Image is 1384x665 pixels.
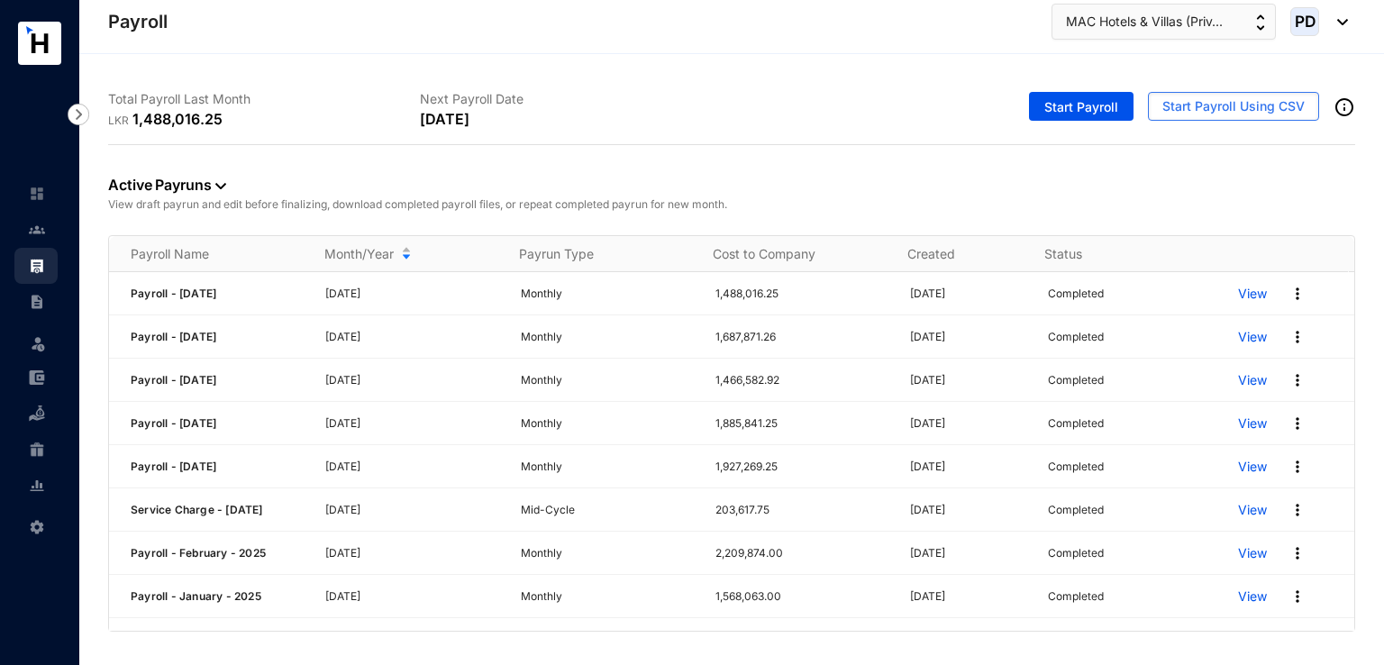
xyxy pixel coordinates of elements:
span: Payroll - [DATE] [131,416,216,430]
span: Payroll - January - 2025 [131,589,261,603]
p: [DATE] [910,458,1026,476]
p: 203,617.75 [715,501,888,519]
p: [DATE] [910,544,1026,562]
img: report-unselected.e6a6b4230fc7da01f883.svg [29,478,45,494]
p: Monthly [521,285,694,303]
th: Status [1023,236,1212,272]
p: Completed [1048,414,1104,433]
li: Payroll [14,248,58,284]
p: Mid-Cycle [521,631,694,649]
p: [DATE] [325,501,498,519]
span: Service Charge - [DATE] [131,503,263,516]
p: 1,488,016.25 [715,285,888,303]
span: MAC Hotels & Villas (Priv... [1066,12,1223,32]
p: [DATE] [325,414,498,433]
p: [DATE] [325,371,498,389]
a: View [1238,414,1267,433]
a: View [1238,631,1267,649]
img: gratuity-unselected.a8c340787eea3cf492d7.svg [29,442,45,458]
p: Completed [1048,588,1104,606]
span: Payroll - [DATE] [131,460,216,473]
p: [DATE] [325,285,498,303]
a: View [1238,328,1267,346]
a: View [1238,458,1267,476]
li: Loan [14,396,58,432]
th: Cost to Company [691,236,885,272]
p: Monthly [521,328,694,346]
p: 2,209,874.00 [715,544,888,562]
img: info-outined.c2a0bb1115a2853c7f4cb4062ec879bc.svg [1334,96,1355,118]
p: Completed [1048,371,1104,389]
p: Completed [1048,631,1104,649]
img: contract-unselected.99e2b2107c0a7dd48938.svg [29,294,45,310]
p: Completed [1048,285,1104,303]
p: 1,927,269.25 [715,458,888,476]
p: View draft payrun and edit before finalizing, download completed payroll files, or repeat complet... [108,196,1355,214]
img: more.27664ee4a8faa814348e188645a3c1fc.svg [1288,458,1307,476]
p: 1,885,841.25 [715,414,888,433]
img: up-down-arrow.74152d26bf9780fbf563ca9c90304185.svg [1256,14,1265,31]
th: Payroll Name [109,236,303,272]
p: LKR [108,112,132,130]
p: [DATE] [420,108,469,130]
li: Reports [14,468,58,504]
img: people-unselected.118708e94b43a90eceab.svg [29,222,45,238]
img: dropdown-black.8e83cc76930a90b1a4fdb6d089b7bf3a.svg [215,183,226,189]
img: more.27664ee4a8faa814348e188645a3c1fc.svg [1288,414,1307,433]
img: more.27664ee4a8faa814348e188645a3c1fc.svg [1288,631,1307,649]
p: Monthly [521,588,694,606]
img: dropdown-black.8e83cc76930a90b1a4fdb6d089b7bf3a.svg [1328,19,1348,25]
img: more.27664ee4a8faa814348e188645a3c1fc.svg [1288,371,1307,389]
li: Home [14,176,58,212]
th: Created [886,236,1023,272]
img: expense-unselected.2edcf0507c847f3e9e96.svg [29,369,45,386]
p: [DATE] [325,544,498,562]
p: Payroll [108,9,168,34]
p: [DATE] [910,285,1026,303]
li: Gratuity [14,432,58,468]
a: View [1238,588,1267,606]
p: Completed [1048,328,1104,346]
span: Month/Year [324,245,394,263]
p: Completed [1048,458,1104,476]
p: [DATE] [910,588,1026,606]
a: View [1238,544,1267,562]
img: nav-icon-right.af6afadce00d159da59955279c43614e.svg [68,104,89,125]
p: Monthly [521,371,694,389]
p: [DATE] [910,631,1026,649]
p: 1,568,063.00 [715,588,888,606]
span: Start Payroll Using CSV [1162,97,1305,115]
p: [DATE] [910,371,1026,389]
p: 1,488,016.25 [132,108,223,130]
span: PD [1294,14,1316,29]
p: Next Payroll Date [420,90,732,108]
img: more.27664ee4a8faa814348e188645a3c1fc.svg [1288,285,1307,303]
img: more.27664ee4a8faa814348e188645a3c1fc.svg [1288,501,1307,519]
img: payroll.289672236c54bbec4828.svg [29,258,45,274]
p: Monthly [521,458,694,476]
th: Payrun Type [497,236,691,272]
span: Payroll - [DATE] [131,330,216,343]
p: [DATE] [910,414,1026,433]
span: Payroll - [DATE] [131,287,216,300]
p: View [1238,501,1267,519]
li: Contracts [14,284,58,320]
li: Expenses [14,360,58,396]
p: Completed [1048,544,1104,562]
p: 1,687,871.26 [715,328,888,346]
a: View [1238,371,1267,389]
img: more.27664ee4a8faa814348e188645a3c1fc.svg [1288,544,1307,562]
img: home-unselected.a29eae3204392db15eaf.svg [29,186,45,202]
a: View [1238,285,1267,303]
p: [DATE] [325,588,498,606]
p: [DATE] [910,328,1026,346]
p: 1,466,582.92 [715,371,888,389]
p: Completed [1048,501,1104,519]
p: [DATE] [910,501,1026,519]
